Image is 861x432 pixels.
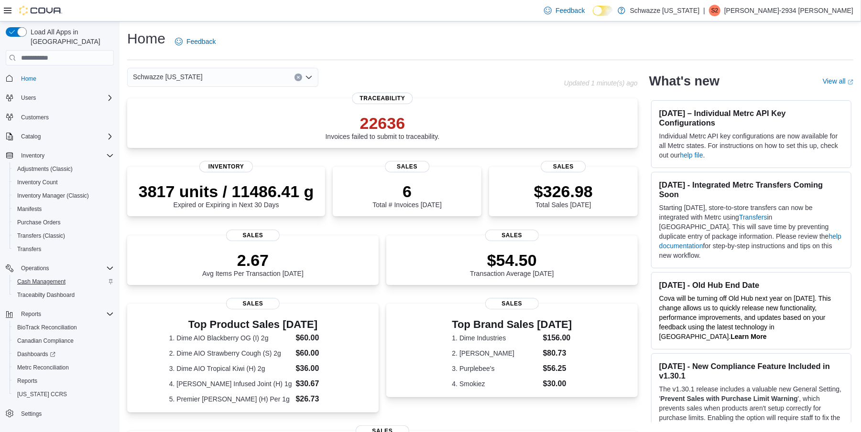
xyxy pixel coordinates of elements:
button: Adjustments (Classic) [10,162,118,176]
span: Catalog [17,131,114,142]
button: Inventory [17,150,48,161]
span: Cash Management [17,278,65,285]
a: Home [17,73,40,84]
a: Feedback [171,32,219,51]
a: Transfers [13,243,45,255]
span: Inventory Count [17,179,58,186]
span: Load All Apps in [GEOGRAPHIC_DATA] [27,27,114,46]
span: Settings [17,408,114,420]
strong: Learn More [730,333,766,340]
a: Adjustments (Classic) [13,163,76,175]
span: Metrc Reconciliation [13,362,114,373]
button: Inventory [2,149,118,162]
dd: $26.73 [296,393,337,405]
span: Inventory Manager (Classic) [17,192,89,200]
button: Users [17,92,40,104]
span: Traceability [352,93,413,104]
span: Manifests [17,205,42,213]
a: Dashboards [13,348,59,360]
span: Inventory Manager (Classic) [13,190,114,201]
span: Operations [17,263,114,274]
dd: $30.00 [543,378,572,390]
span: Users [17,92,114,104]
span: Sales [485,230,539,241]
button: Cash Management [10,275,118,288]
p: [PERSON_NAME]-2934 [PERSON_NAME] [724,5,853,16]
p: Updated 1 minute(s) ago [564,79,638,87]
span: Schwazze [US_STATE] [133,71,203,83]
button: [US_STATE] CCRS [10,388,118,401]
button: Operations [2,262,118,275]
h3: Top Brand Sales [DATE] [452,319,572,330]
span: Reports [21,310,41,318]
dd: $60.00 [296,348,337,359]
button: Reports [17,308,45,320]
span: Dashboards [17,350,55,358]
span: Cash Management [13,276,114,287]
div: Invoices failed to submit to traceability. [326,114,440,140]
span: Canadian Compliance [17,337,74,345]
img: Cova [19,6,62,15]
span: Feedback [556,6,585,15]
a: [US_STATE] CCRS [13,389,71,400]
span: Settings [21,410,42,418]
span: Reports [17,377,37,385]
button: Catalog [2,130,118,143]
button: Home [2,71,118,85]
dd: $156.00 [543,332,572,344]
a: Dashboards [10,348,118,361]
span: Purchase Orders [17,219,61,226]
p: Individual Metrc API key configurations are now available for all Metrc states. For instructions ... [659,131,843,160]
span: Inventory Count [13,177,114,188]
div: Total Sales [DATE] [534,182,593,209]
button: Operations [17,263,53,274]
a: Traceabilty Dashboard [13,289,78,301]
span: Feedback [186,37,216,46]
dt: 4. [PERSON_NAME] Infused Joint (H) 1g [169,379,292,389]
dd: $60.00 [296,332,337,344]
input: Dark Mode [593,6,613,16]
div: Expired or Expiring in Next 30 Days [139,182,314,209]
span: Inventory [21,152,44,159]
span: Sales [226,230,280,241]
a: Settings [17,408,45,420]
button: Settings [2,407,118,421]
dd: $80.73 [543,348,572,359]
dt: 1. Dime AIO Blackberry OG (I) 2g [169,333,292,343]
a: View allExternal link [823,77,853,85]
span: Cova will be turning off Old Hub next year on [DATE]. This change allows us to quickly release ne... [659,295,831,340]
span: Reports [17,308,114,320]
div: Avg Items Per Transaction [DATE] [202,251,304,277]
button: Clear input [294,74,302,81]
button: Users [2,91,118,105]
button: Inventory Count [10,176,118,189]
span: Metrc Reconciliation [17,364,69,371]
p: 22636 [326,114,440,133]
dt: 3. Purplebee's [452,364,539,373]
span: Sales [541,161,586,172]
a: Metrc Reconciliation [13,362,73,373]
p: 2.67 [202,251,304,270]
span: Canadian Compliance [13,335,114,347]
a: Purchase Orders [13,217,65,228]
button: Customers [2,110,118,124]
span: Inventory [199,161,253,172]
h3: [DATE] - Integrated Metrc Transfers Coming Soon [659,180,843,199]
a: Cash Management [13,276,69,287]
a: Inventory Manager (Classic) [13,190,93,201]
button: Transfers [10,242,118,256]
span: Home [21,75,36,83]
a: BioTrack Reconciliation [13,322,81,333]
dt: 4. Smokiez [452,379,539,389]
button: Metrc Reconciliation [10,361,118,374]
p: Starting [DATE], store-to-store transfers can now be integrated with Metrc using in [GEOGRAPHIC_D... [659,203,843,260]
a: Transfers [739,213,767,221]
span: Customers [17,111,114,123]
p: $326.98 [534,182,593,201]
button: Catalog [17,131,44,142]
p: Schwazze [US_STATE] [630,5,700,16]
h3: [DATE] - New Compliance Feature Included in v1.30.1 [659,361,843,380]
span: Adjustments (Classic) [17,165,73,173]
div: Transaction Average [DATE] [470,251,554,277]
